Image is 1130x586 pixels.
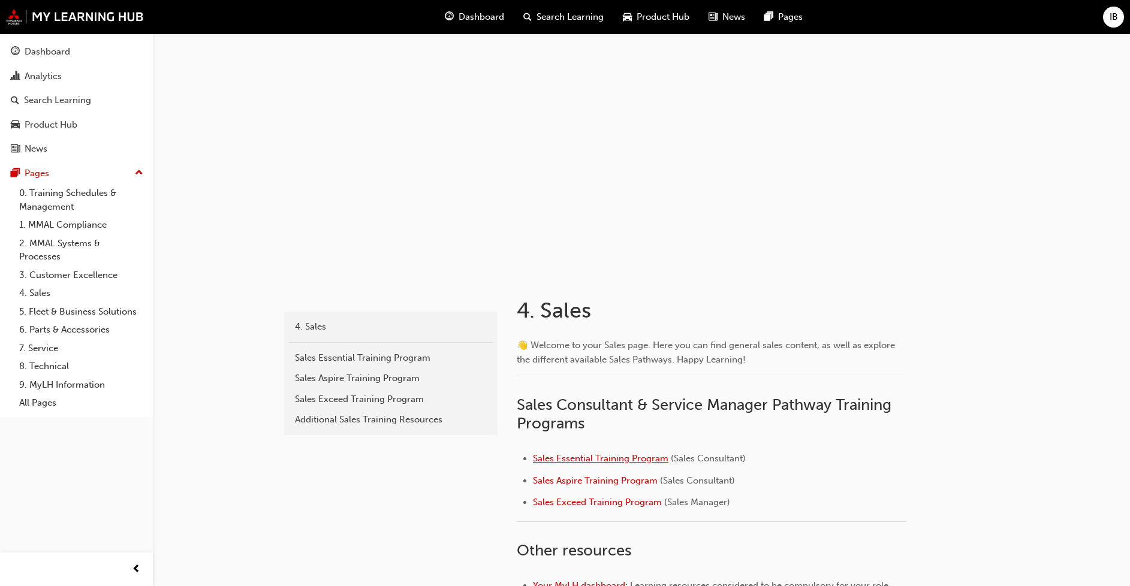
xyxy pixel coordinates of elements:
[11,95,19,106] span: search-icon
[14,394,148,412] a: All Pages
[637,10,689,24] span: Product Hub
[709,10,718,25] span: news-icon
[11,47,20,58] span: guage-icon
[537,10,604,24] span: Search Learning
[778,10,803,24] span: Pages
[755,5,812,29] a: pages-iconPages
[11,144,20,155] span: news-icon
[517,541,631,560] span: Other resources
[289,368,493,389] a: Sales Aspire Training Program
[25,45,70,59] div: Dashboard
[25,70,62,83] div: Analytics
[764,10,773,25] span: pages-icon
[5,138,148,160] a: News
[533,497,662,508] a: Sales Exceed Training Program
[514,5,613,29] a: search-iconSearch Learning
[14,216,148,234] a: 1. MMAL Compliance
[445,10,454,25] span: guage-icon
[14,321,148,339] a: 6. Parts & Accessories
[5,114,148,136] a: Product Hub
[289,316,493,337] a: 4. Sales
[14,184,148,216] a: 0. Training Schedules & Management
[14,339,148,358] a: 7. Service
[664,497,730,508] span: (Sales Manager)
[132,562,141,577] span: prev-icon
[135,165,143,181] span: up-icon
[5,38,148,162] button: DashboardAnalyticsSearch LearningProduct HubNews
[14,234,148,266] a: 2. MMAL Systems & Processes
[671,453,746,464] span: (Sales Consultant)
[295,413,487,427] div: Additional Sales Training Resources
[517,395,896,433] span: Sales Consultant & Service Manager Pathway Training Programs
[660,475,735,486] span: (Sales Consultant)
[14,303,148,321] a: 5. Fleet & Business Solutions
[613,5,699,29] a: car-iconProduct Hub
[623,10,632,25] span: car-icon
[517,340,897,365] span: 👋 Welcome to your Sales page. Here you can find general sales content, as well as explore the dif...
[5,162,148,185] button: Pages
[5,65,148,87] a: Analytics
[5,41,148,63] a: Dashboard
[1110,10,1118,24] span: IB
[517,297,910,324] h1: 4. Sales
[289,389,493,410] a: Sales Exceed Training Program
[11,120,20,131] span: car-icon
[25,142,47,156] div: News
[289,409,493,430] a: Additional Sales Training Resources
[435,5,514,29] a: guage-iconDashboard
[295,371,487,385] div: Sales Aspire Training Program
[722,10,745,24] span: News
[289,348,493,368] a: Sales Essential Training Program
[24,93,91,107] div: Search Learning
[459,10,504,24] span: Dashboard
[6,9,144,25] img: mmal
[523,10,532,25] span: search-icon
[14,284,148,303] a: 4. Sales
[11,71,20,82] span: chart-icon
[14,266,148,285] a: 3. Customer Excellence
[14,376,148,394] a: 9. MyLH Information
[533,453,668,464] a: Sales Essential Training Program
[5,89,148,111] a: Search Learning
[25,167,49,180] div: Pages
[533,475,658,486] a: Sales Aspire Training Program
[1103,7,1124,28] button: IB
[295,392,487,406] div: Sales Exceed Training Program
[14,357,148,376] a: 8. Technical
[295,351,487,365] div: Sales Essential Training Program
[25,118,77,132] div: Product Hub
[699,5,755,29] a: news-iconNews
[295,320,487,334] div: 4. Sales
[11,168,20,179] span: pages-icon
